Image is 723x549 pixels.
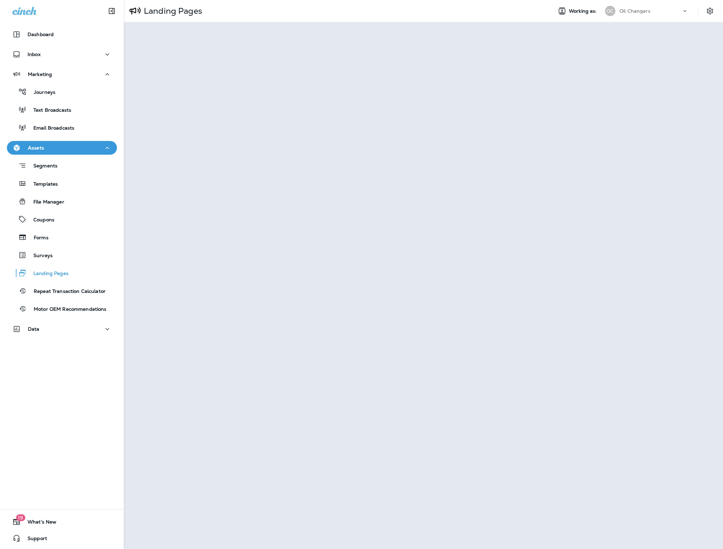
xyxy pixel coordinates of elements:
p: Dashboard [28,32,54,37]
p: File Manager [26,199,64,206]
button: Templates [7,176,117,191]
span: Support [21,536,47,544]
p: Journeys [27,89,55,96]
button: Segments [7,158,117,173]
button: Repeat Transaction Calculator [7,284,117,298]
p: Data [28,326,40,332]
p: Inbox [28,52,41,57]
p: Marketing [28,72,52,77]
button: Inbox [7,47,117,61]
button: Assets [7,141,117,155]
p: Oil Changers [619,8,650,14]
p: Coupons [26,217,54,223]
button: Collapse Sidebar [102,4,121,18]
div: OC [605,6,615,16]
button: Data [7,322,117,336]
button: Text Broadcasts [7,102,117,117]
p: Landing Pages [26,271,68,277]
p: Repeat Transaction Calculator [27,288,106,295]
button: Marketing [7,67,117,81]
span: 19 [16,514,25,521]
p: Templates [26,181,58,188]
p: Segments [26,163,57,170]
button: Surveys [7,248,117,262]
p: Email Broadcasts [26,125,74,132]
button: File Manager [7,194,117,209]
button: Landing Pages [7,266,117,280]
button: 19What's New [7,515,117,529]
button: Motor OEM Recommendations [7,301,117,316]
button: Email Broadcasts [7,120,117,135]
span: Working as: [569,8,598,14]
p: Landing Pages [141,6,202,16]
p: Surveys [26,253,53,259]
button: Journeys [7,85,117,99]
p: Motor OEM Recommendations [27,306,107,313]
span: What's New [21,519,56,527]
p: Text Broadcasts [26,107,71,114]
button: Support [7,531,117,545]
p: Assets [28,145,44,151]
button: Coupons [7,212,117,227]
p: Forms [27,235,48,241]
button: Settings [704,5,716,17]
button: Dashboard [7,28,117,41]
button: Forms [7,230,117,244]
